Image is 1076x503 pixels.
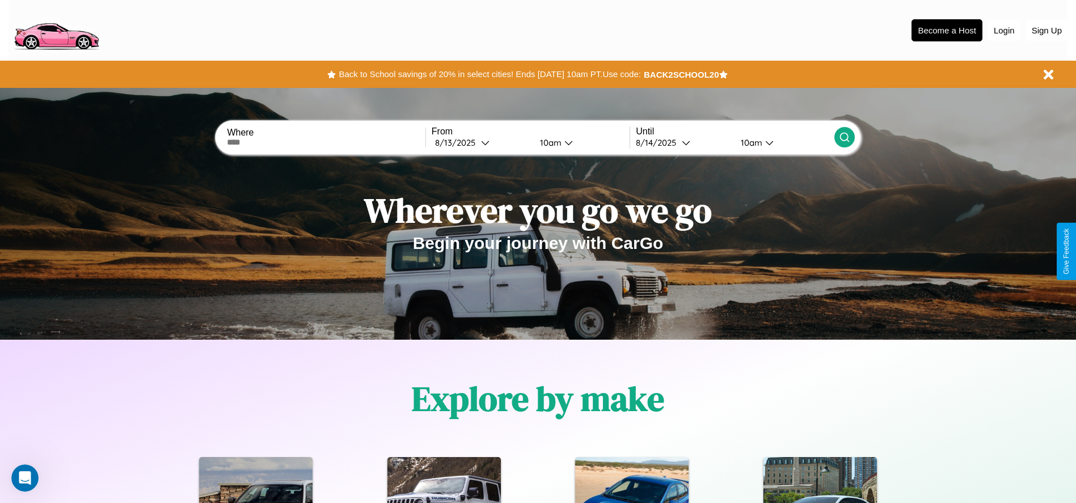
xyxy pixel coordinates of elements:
[432,126,630,137] label: From
[534,137,564,148] div: 10am
[432,137,531,149] button: 8/13/2025
[412,375,664,422] h1: Explore by make
[912,19,982,41] button: Become a Host
[435,137,481,148] div: 8 / 13 / 2025
[644,70,719,79] b: BACK2SCHOOL20
[636,137,682,148] div: 8 / 14 / 2025
[227,128,425,138] label: Where
[1062,229,1070,274] div: Give Feedback
[9,6,104,53] img: logo
[988,20,1020,41] button: Login
[732,137,834,149] button: 10am
[735,137,765,148] div: 10am
[11,464,39,492] iframe: Intercom live chat
[336,66,643,82] button: Back to School savings of 20% in select cities! Ends [DATE] 10am PT.Use code:
[636,126,834,137] label: Until
[1026,20,1067,41] button: Sign Up
[531,137,630,149] button: 10am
